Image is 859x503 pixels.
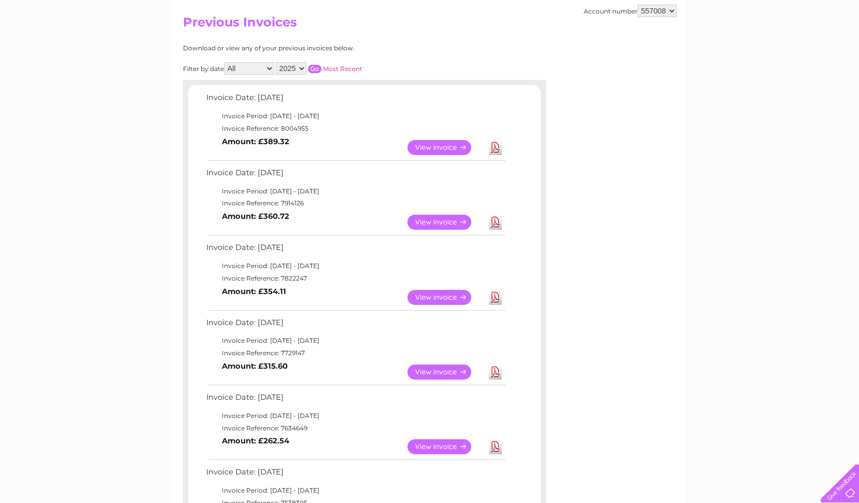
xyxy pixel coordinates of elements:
[407,140,484,155] a: View
[677,44,696,52] a: Water
[183,62,455,75] div: Filter by date
[222,436,289,445] b: Amount: £262.54
[30,27,83,59] img: logo.png
[204,185,507,198] td: Invoice Period: [DATE] - [DATE]
[222,212,289,221] b: Amount: £360.72
[204,347,507,359] td: Invoice Reference: 7729147
[825,44,849,52] a: Log out
[204,166,507,185] td: Invoice Date: [DATE]
[664,5,735,18] a: 0333 014 3131
[204,91,507,110] td: Invoice Date: [DATE]
[222,361,288,371] b: Amount: £315.60
[489,215,502,230] a: Download
[731,44,763,52] a: Telecoms
[204,422,507,435] td: Invoice Reference: 7634649
[204,272,507,285] td: Invoice Reference: 7822247
[204,410,507,422] td: Invoice Period: [DATE] - [DATE]
[204,110,507,122] td: Invoice Period: [DATE] - [DATE]
[204,484,507,497] td: Invoice Period: [DATE] - [DATE]
[204,390,507,410] td: Invoice Date: [DATE]
[204,241,507,260] td: Invoice Date: [DATE]
[222,137,289,146] b: Amount: £389.32
[185,6,675,50] div: Clear Business is a trading name of Verastar Limited (registered in [GEOGRAPHIC_DATA] No. 3667643...
[407,290,484,305] a: View
[702,44,725,52] a: Energy
[323,65,362,73] a: Most Recent
[204,316,507,335] td: Invoice Date: [DATE]
[183,45,455,52] div: Download or view any of your previous invoices below.
[407,215,484,230] a: View
[769,44,784,52] a: Blog
[407,439,484,454] a: View
[584,5,677,17] div: Account number
[790,44,815,52] a: Contact
[204,122,507,135] td: Invoice Reference: 8004955
[204,260,507,272] td: Invoice Period: [DATE] - [DATE]
[183,15,677,35] h2: Previous Invoices
[489,140,502,155] a: Download
[204,334,507,347] td: Invoice Period: [DATE] - [DATE]
[204,465,507,484] td: Invoice Date: [DATE]
[204,197,507,209] td: Invoice Reference: 7914126
[489,290,502,305] a: Download
[407,365,484,380] a: View
[489,365,502,380] a: Download
[489,439,502,454] a: Download
[222,287,286,296] b: Amount: £354.11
